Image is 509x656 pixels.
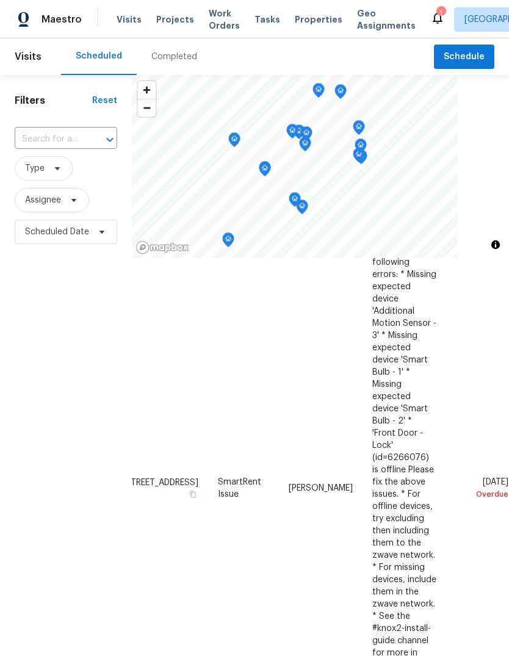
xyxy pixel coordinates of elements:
[299,137,311,156] div: Map marker
[353,120,365,139] div: Map marker
[138,81,156,99] button: Zoom in
[218,477,261,498] span: SmartRent Issue
[92,95,117,107] div: Reset
[300,126,312,145] div: Map marker
[457,488,508,500] div: Overdue
[151,51,197,63] div: Completed
[76,50,122,62] div: Scheduled
[15,130,83,149] input: Search for an address...
[436,7,445,20] div: 1
[156,13,194,26] span: Projects
[135,240,189,254] a: Mapbox homepage
[286,124,298,143] div: Map marker
[353,148,365,167] div: Map marker
[434,45,494,70] button: Schedule
[25,162,45,175] span: Type
[259,162,271,181] div: Map marker
[492,238,499,251] span: Toggle attribution
[289,483,353,492] span: [PERSON_NAME]
[296,200,308,218] div: Map marker
[293,124,305,143] div: Map marker
[15,95,92,107] h1: Filters
[101,131,118,148] button: Open
[222,232,234,251] div: Map marker
[295,13,342,26] span: Properties
[228,132,240,151] div: Map marker
[334,84,347,103] div: Map marker
[42,13,82,26] span: Maestro
[25,226,89,238] span: Scheduled Date
[15,43,42,70] span: Visits
[132,75,458,258] canvas: Map
[488,237,503,252] button: Toggle attribution
[289,192,301,211] div: Map marker
[254,15,280,24] span: Tasks
[187,488,198,499] button: Copy Address
[25,194,61,206] span: Assignee
[122,478,198,486] span: [STREET_ADDRESS]
[355,139,367,157] div: Map marker
[444,49,485,65] span: Schedule
[138,99,156,117] button: Zoom out
[357,7,416,32] span: Geo Assignments
[259,161,271,180] div: Map marker
[209,7,240,32] span: Work Orders
[312,83,325,102] div: Map marker
[457,477,508,500] span: [DATE]
[117,13,142,26] span: Visits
